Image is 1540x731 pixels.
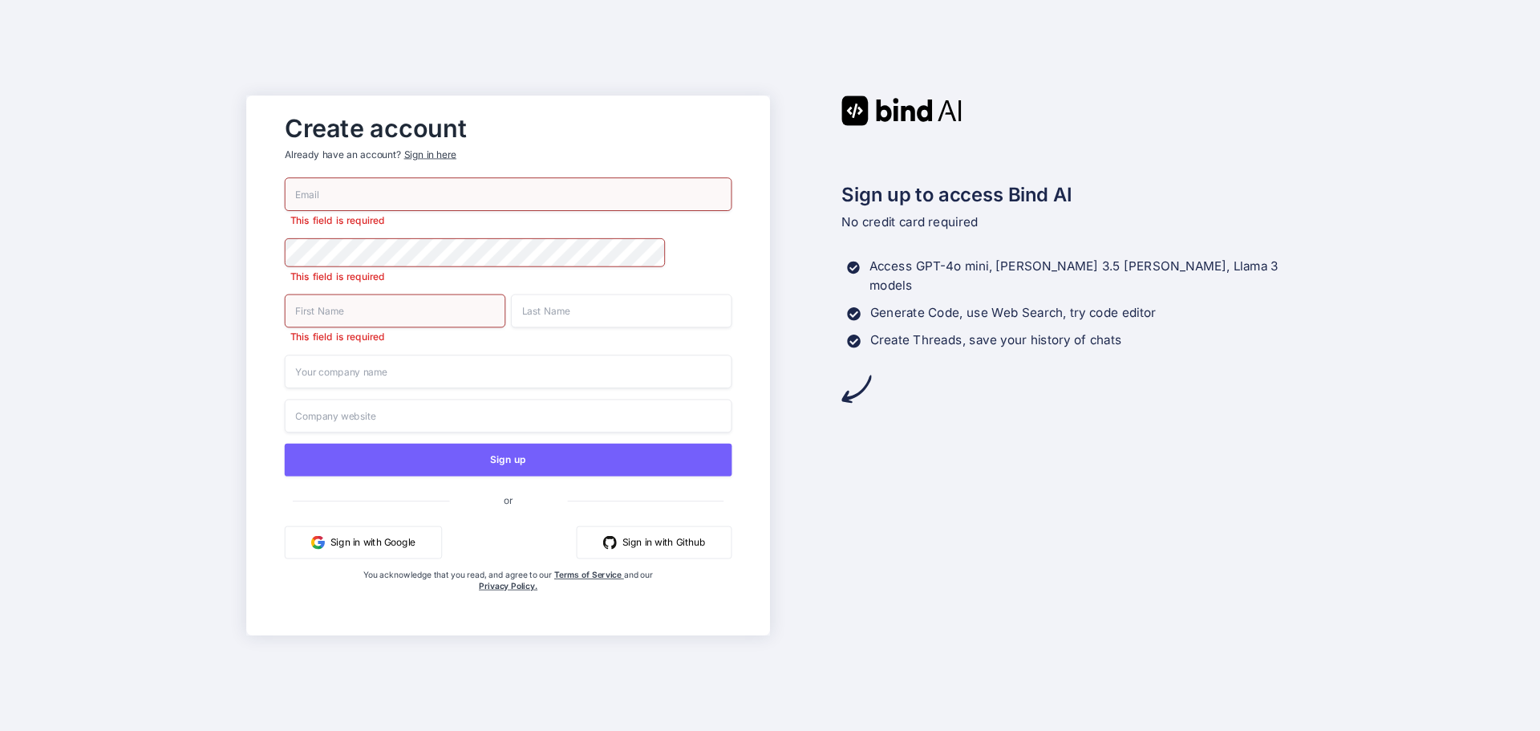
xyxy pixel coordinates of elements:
[285,526,442,559] button: Sign in with Google
[285,118,732,140] h2: Create account
[285,148,732,161] p: Already have an account?
[841,213,1294,233] p: No credit card required
[311,535,325,549] img: google
[285,355,732,388] input: Your company name
[870,331,1122,350] p: Create Threads, save your history of chats
[285,331,505,344] p: This field is required
[869,257,1294,295] p: Access GPT-4o mini, [PERSON_NAME] 3.5 [PERSON_NAME], Llama 3 models
[449,483,567,517] span: or
[511,294,731,328] input: Last Name
[554,570,624,580] a: Terms of Service
[285,270,732,283] p: This field is required
[841,374,871,404] img: arrow
[285,399,732,433] input: Company website
[285,177,732,211] input: Email
[577,526,732,559] button: Sign in with Github
[285,294,505,328] input: First Name
[841,95,962,125] img: Bind AI logo
[870,303,1156,323] p: Generate Code, use Web Search, try code editor
[359,570,658,624] div: You acknowledge that you read, and agree to our and our
[285,214,732,228] p: This field is required
[285,444,732,477] button: Sign up
[603,535,617,549] img: github
[404,148,456,161] div: Sign in here
[479,581,537,591] a: Privacy Policy.
[841,181,1294,209] h2: Sign up to access Bind AI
